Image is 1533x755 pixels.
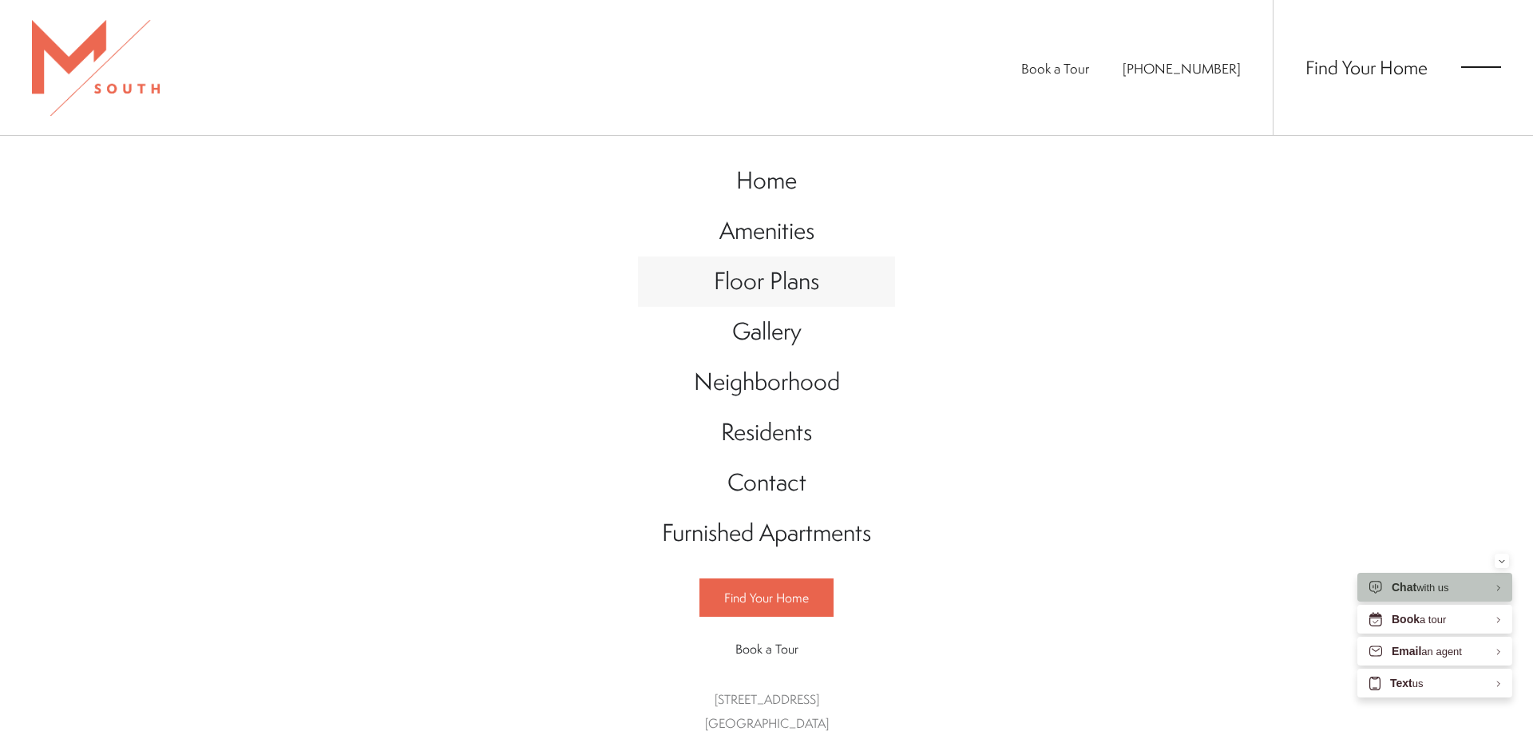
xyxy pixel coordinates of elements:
[638,307,895,357] a: Go to Gallery
[638,407,895,458] a: Go to Residents
[638,256,895,307] a: Go to Floor Plans
[721,415,812,448] span: Residents
[32,20,160,116] img: MSouth
[735,640,798,658] span: Book a Tour
[705,690,829,732] a: Get Directions to 5110 South Manhattan Avenue Tampa, FL 33611
[1123,59,1241,77] a: Call Us at 813-570-8014
[714,264,819,297] span: Floor Plans
[699,630,834,667] a: Book a Tour
[638,206,895,256] a: Go to Amenities
[1123,59,1241,77] span: [PHONE_NUMBER]
[727,466,806,499] span: Contact
[736,164,797,197] span: Home
[638,357,895,407] a: Go to Neighborhood
[699,578,834,617] a: Find Your Home
[1461,60,1501,74] button: Open Menu
[638,140,895,751] div: Main
[638,508,895,558] a: Go to Furnished Apartments (opens in a new tab)
[1021,59,1089,77] a: Book a Tour
[638,156,895,206] a: Go to Home
[732,315,802,348] span: Gallery
[1305,54,1428,80] a: Find Your Home
[662,516,871,549] span: Furnished Apartments
[719,214,814,247] span: Amenities
[638,458,895,508] a: Go to Contact
[724,589,809,606] span: Find Your Home
[694,365,840,398] span: Neighborhood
